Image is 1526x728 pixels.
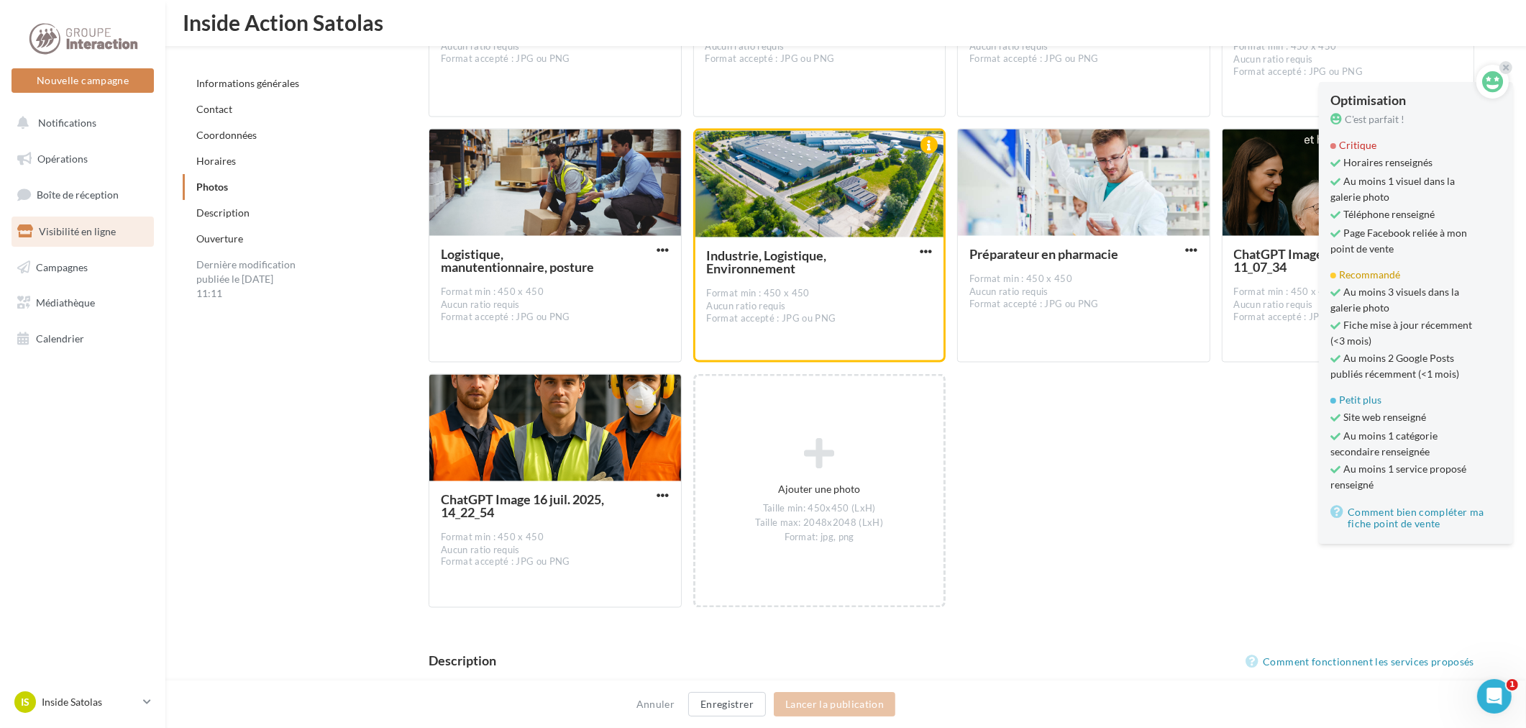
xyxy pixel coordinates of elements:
[707,300,933,313] div: Aucun ratio requis
[631,696,680,713] button: Annuler
[36,260,88,273] span: Campagnes
[1507,679,1518,691] span: 1
[9,324,157,354] a: Calendrier
[1234,286,1463,299] div: Format min : 450 x 450
[183,12,383,33] span: Inside Action Satolas
[1330,94,1502,106] div: Optimisation
[1330,429,1476,459] span: Au moins 1 catégorie secondaire renseignée
[441,311,670,324] div: Format accepté : JPG ou PNG
[196,77,299,89] a: Informations générales
[196,155,236,167] a: Horaires
[196,129,257,141] a: Coordonnées
[1330,268,1502,282] div: Recommandé
[441,531,670,544] div: Format min : 450 x 450
[1330,410,1476,426] span: Site web renseigné
[183,252,312,306] div: Dernière modification publiée le [DATE] 11:11
[774,692,895,716] button: Lancer la publication
[441,299,670,311] div: Aucun ratio requis
[1330,155,1476,171] span: Horaires renseignés
[969,40,1198,53] div: Aucun ratio requis
[196,103,232,115] a: Contact
[196,181,228,193] a: Photos
[969,53,1198,65] div: Format accepté : JPG ou PNG
[36,296,95,309] span: Médiathèque
[9,217,157,247] a: Visibilité en ligne
[38,117,96,129] span: Notifications
[1234,53,1463,66] div: Aucun ratio requis
[37,188,119,201] span: Boîte de réception
[12,688,154,716] a: IS Inside Satolas
[1234,299,1463,311] div: Aucun ratio requis
[705,53,934,65] div: Format accepté : JPG ou PNG
[1477,679,1512,714] iframe: Intercom live chat
[1330,393,1502,407] div: Petit plus
[1246,654,1474,671] a: Comment fonctionnent les services proposés
[1330,112,1502,127] div: C'est parfait !
[1330,462,1476,492] span: Au moins 1 service proposé renseigné
[707,249,874,275] span: Industrie, Logistique, Environnement
[429,655,496,668] div: Description
[705,40,934,53] div: Aucun ratio requis
[969,247,1138,260] div: Préparateur en pharmacie
[1330,504,1502,532] a: Comment bien compléter ma fiche point de vente
[707,312,933,325] div: Format accepté : JPG ou PNG
[9,252,157,283] a: Campagnes
[441,247,610,273] span: Logistique, manutentionnaire, posture
[688,692,766,716] button: Enregistrer
[196,206,250,219] a: Description
[441,556,670,569] div: Format accepté : JPG ou PNG
[196,232,243,245] a: Ouverture
[9,179,157,210] a: Boîte de réception
[1234,40,1463,53] div: Format min : 450 x 450
[42,695,137,709] p: Inside Satolas
[441,493,610,519] span: ChatGPT Image 16 juil. 2025, 14_22_54
[441,286,670,299] div: Format min : 450 x 450
[37,153,88,165] span: Opérations
[9,288,157,318] a: Médiathèque
[1234,311,1463,324] div: Format accepté : JPG ou PNG
[1330,351,1476,381] span: Au moins 2 Google Posts publiés récemment (<1 mois)
[1330,138,1502,153] div: Critique
[969,286,1198,299] div: Aucun ratio requis
[9,144,157,174] a: Opérations
[1234,65,1463,78] div: Format accepté : JPG ou PNG
[9,108,151,138] button: Notifications
[969,273,1198,286] div: Format min : 450 x 450
[1330,285,1476,315] span: Au moins 3 visuels dans la galerie photo
[707,287,933,300] div: Format min : 450 x 450
[969,298,1198,311] div: Format accepté : JPG ou PNG
[36,332,84,345] span: Calendrier
[39,225,116,237] span: Visibilité en ligne
[1330,227,1467,255] a: Page Facebook reliée à mon point de vente
[441,40,670,53] div: Aucun ratio requis
[1330,207,1476,223] span: Téléphone renseigné
[21,695,29,709] span: IS
[1330,174,1476,204] span: Au moins 1 visuel dans la galerie photo
[12,68,154,93] button: Nouvelle campagne
[1330,318,1476,348] span: Fiche mise à jour récemment (<3 mois)
[441,53,670,65] div: Format accepté : JPG ou PNG
[441,544,670,557] div: Aucun ratio requis
[1234,247,1403,273] div: ChatGPT Image 2 juin 2025, 11_07_34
